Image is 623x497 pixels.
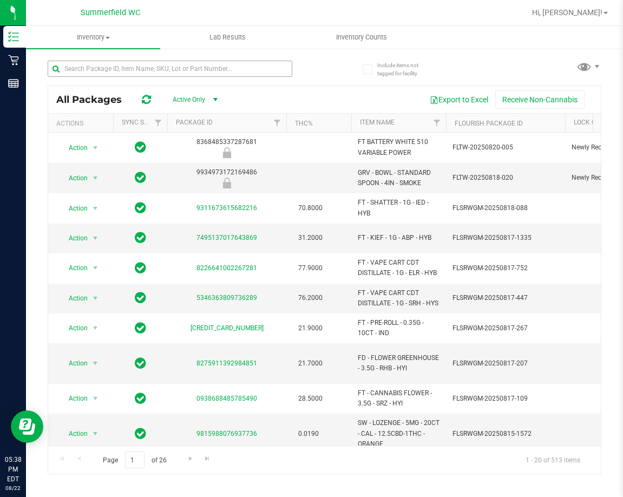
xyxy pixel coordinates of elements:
span: FLSRWGM-20250817-109 [453,394,559,404]
span: 21.7000 [293,356,328,371]
span: 21.9000 [293,321,328,336]
span: Lab Results [195,32,260,42]
a: [CREDIT_CARD_NUMBER] [191,324,264,332]
span: select [89,140,102,155]
span: In Sync [135,356,146,371]
p: 05:38 PM EDT [5,455,21,484]
span: All Packages [56,94,133,106]
a: Filter [268,114,286,132]
span: In Sync [135,140,146,155]
span: 76.2000 [293,290,328,306]
a: Go to the last page [200,452,215,466]
span: select [89,356,102,371]
span: GRV - BOWL - STANDARD SPOON - 4IN - SMOKE [358,168,440,188]
span: In Sync [135,200,146,215]
span: 77.9000 [293,260,328,276]
span: 70.8000 [293,200,328,216]
span: FT - VAPE CART CDT DISTILLATE - 1G - ELR - HYB [358,258,440,278]
a: Inventory Counts [294,26,429,49]
span: Action [59,140,88,155]
span: 31.2000 [293,230,328,246]
span: Include items not tagged for facility [377,61,431,77]
span: 28.5000 [293,391,328,407]
span: Action [59,426,88,441]
div: Newly Received [166,147,288,158]
span: FT - SHATTER - 1G - IED - HYB [358,198,440,218]
span: FLSRWGM-20250817-752 [453,263,559,273]
span: Action [59,356,88,371]
a: Sync Status [122,119,163,126]
a: 0938688485785490 [196,395,257,402]
a: Flourish Package ID [455,120,523,127]
span: Action [59,260,88,276]
span: Inventory Counts [322,32,402,42]
span: Action [59,201,88,216]
span: FT - CANNABIS FLOWER - 3.5G - SRZ - HYI [358,388,440,409]
span: In Sync [135,391,146,406]
span: In Sync [135,260,146,276]
span: In Sync [135,426,146,441]
span: Hi, [PERSON_NAME]! [532,8,602,17]
span: select [89,426,102,441]
a: Item Name [360,119,395,126]
span: Action [59,171,88,186]
div: Newly Received [166,178,288,188]
a: 8275911392984851 [196,359,257,367]
span: SW - LOZENGE - 5MG - 20CT - CAL - 12.5CBD-1THC - ORANGE [358,418,440,449]
span: 0.0190 [293,426,324,442]
a: 9815988076937736 [196,430,257,437]
span: Action [59,291,88,306]
span: select [89,321,102,336]
span: In Sync [135,170,146,185]
span: FT - KIEF - 1G - ABP - HYB [358,233,440,243]
span: select [89,291,102,306]
span: FT BATTERY WHITE 510 VARIABLE POWER [358,137,440,158]
span: FLTW-20250820-005 [453,142,559,153]
div: Actions [56,120,109,127]
span: FLSRWGM-20250817-1335 [453,233,559,243]
a: Lab Results [160,26,294,49]
input: Search Package ID, Item Name, SKU, Lot or Part Number... [48,61,292,77]
inline-svg: Reports [8,78,19,89]
span: FLTW-20250818-020 [453,173,559,183]
span: 1 - 20 of 513 items [517,452,589,468]
input: 1 [125,452,145,468]
span: select [89,231,102,246]
span: FLSRWGM-20250818-088 [453,203,559,213]
span: Action [59,321,88,336]
a: Go to the next page [182,452,198,466]
span: Action [59,391,88,406]
button: Receive Non-Cannabis [495,90,585,109]
span: select [89,201,102,216]
span: In Sync [135,230,146,245]
span: Page of 26 [94,452,175,468]
a: 7495137017643869 [196,234,257,241]
a: Package ID [176,119,213,126]
inline-svg: Inventory [8,31,19,42]
span: FLSRWGM-20250815-1572 [453,429,559,439]
div: 8368485337287681 [166,137,288,158]
span: FLSRWGM-20250817-447 [453,293,559,303]
a: Filter [428,114,446,132]
iframe: Resource center [11,410,43,443]
span: In Sync [135,290,146,305]
a: THC% [295,120,313,127]
span: In Sync [135,321,146,336]
span: FLSRWGM-20250817-267 [453,323,559,333]
span: select [89,260,102,276]
span: FT - PRE-ROLL - 0.35G - 10CT - IND [358,318,440,338]
span: FLSRWGM-20250817-207 [453,358,559,369]
span: Inventory [26,32,160,42]
a: Inventory [26,26,160,49]
a: 5346363809736289 [196,294,257,302]
span: FT - VAPE CART CDT DISTILLATE - 1G - SRH - HYS [358,288,440,309]
span: FD - FLOWER GREENHOUSE - 3.5G - RHB - HYI [358,353,440,374]
button: Export to Excel [423,90,495,109]
inline-svg: Retail [8,55,19,66]
span: Summerfield WC [81,8,140,17]
div: 9934973172169486 [166,167,288,188]
span: select [89,391,102,406]
a: 9311673615682216 [196,204,257,212]
p: 08/22 [5,484,21,492]
span: Action [59,231,88,246]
